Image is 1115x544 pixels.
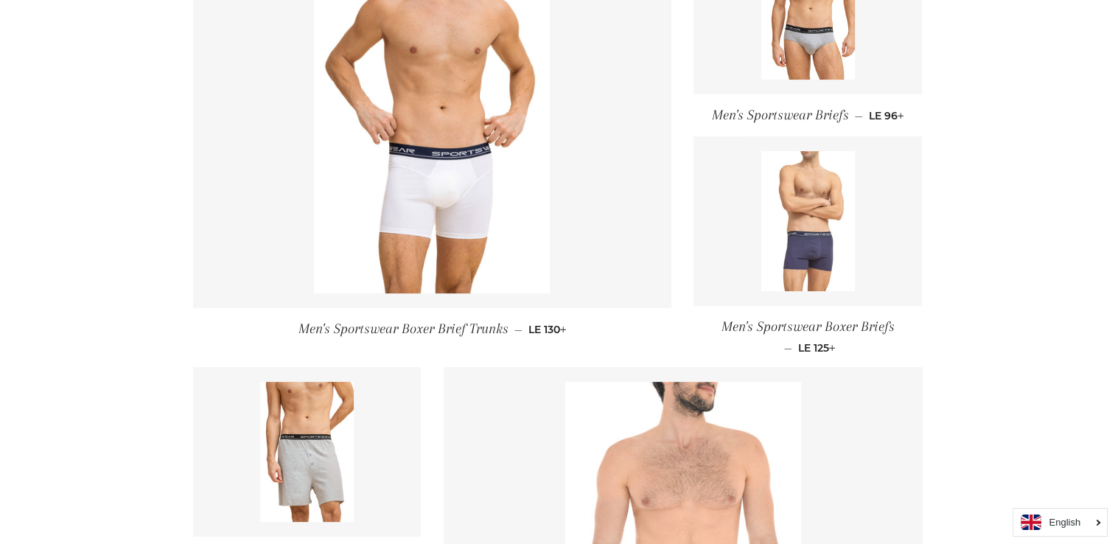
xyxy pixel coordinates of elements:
[783,341,791,355] span: —
[298,321,508,337] span: Men's Sportswear Boxer Brief Trunks
[712,107,849,123] span: Men's Sportswear Briefs
[721,318,895,335] span: Men's Sportswear Boxer Briefs
[693,306,922,366] a: Men's Sportswear Boxer Briefs — LE 125
[693,94,922,136] a: Men's Sportswear Briefs — LE 96
[869,109,904,122] span: LE 96
[193,308,672,350] a: Men's Sportswear Boxer Brief Trunks — LE 130
[855,109,863,122] span: —
[797,341,835,355] span: LE 125
[1049,517,1080,527] i: English
[1021,515,1100,530] a: English
[514,323,522,336] span: —
[528,323,566,336] span: LE 130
